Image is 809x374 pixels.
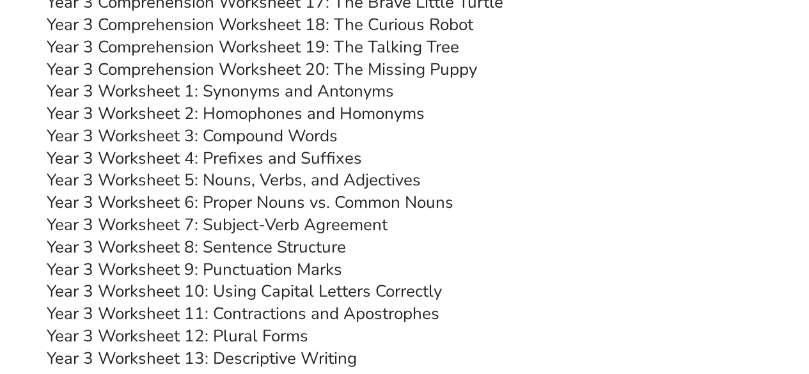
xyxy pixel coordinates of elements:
a: Year 3 Worksheet 1: Synonyms and Antonyms [47,80,394,102]
a: Year 3 Worksheet 13: Descriptive Writing [47,347,357,370]
a: Year 3 Worksheet 11: Contractions and Apostrophes [47,302,439,325]
a: Year 3 Worksheet 9: Punctuation Marks [47,258,342,281]
a: Year 3 Comprehension Worksheet 18: The Curious Robot [47,13,473,36]
a: Year 3 Worksheet 2: Homophones and Homonyms [47,102,425,125]
a: Year 3 Worksheet 7: Subject-Verb Agreement [47,214,388,236]
a: Year 3 Worksheet 6: Proper Nouns vs. Common Nouns [47,191,453,214]
a: Year 3 Worksheet 4: Prefixes and Suffixes [47,147,362,169]
a: Year 3 Comprehension Worksheet 20: The Missing Puppy [47,58,477,81]
iframe: Chat Widget [596,230,809,374]
a: Year 3 Comprehension Worksheet 19: The Talking Tree [47,36,459,58]
a: Year 3 Worksheet 3: Compound Words [47,125,338,147]
a: Year 3 Worksheet 10: Using Capital Letters Correctly [47,280,442,302]
a: Year 3 Worksheet 12: Plural Forms [47,325,308,347]
a: Year 3 Worksheet 8: Sentence Structure [47,236,346,258]
a: Year 3 Worksheet 5: Nouns, Verbs, and Adjectives [47,169,421,191]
